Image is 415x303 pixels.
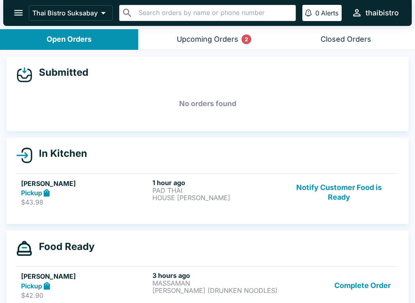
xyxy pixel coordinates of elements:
[152,280,280,287] p: MASSAMAN
[21,179,149,188] h5: [PERSON_NAME]
[331,271,394,299] button: Complete Order
[152,179,280,187] h6: 1 hour ago
[152,194,280,201] p: HOUSE [PERSON_NAME]
[284,179,394,207] button: Notify Customer Food is Ready
[366,8,399,18] div: thaibistro
[177,35,238,44] div: Upcoming Orders
[348,4,402,21] button: thaibistro
[47,35,92,44] div: Open Orders
[21,271,149,281] h5: [PERSON_NAME]
[32,147,87,160] h4: In Kitchen
[32,9,98,17] p: Thai Bistro Suksabay
[16,89,399,118] h5: No orders found
[21,282,42,290] strong: Pickup
[32,66,88,79] h4: Submitted
[29,5,113,21] button: Thai Bistro Suksabay
[245,35,248,43] p: 2
[8,2,29,23] button: open drawer
[16,173,399,211] a: [PERSON_NAME]Pickup$43.981 hour agoPAD THAIHOUSE [PERSON_NAME]Notify Customer Food is Ready
[21,198,149,206] p: $43.98
[321,9,338,17] p: Alerts
[321,35,371,44] div: Closed Orders
[32,241,94,253] h4: Food Ready
[315,9,319,17] p: 0
[136,7,292,19] input: Search orders by name or phone number
[21,189,42,197] strong: Pickup
[21,291,149,299] p: $42.90
[152,287,280,294] p: [PERSON_NAME] (DRUNKEN NOODLES)
[152,271,280,280] h6: 3 hours ago
[152,187,280,194] p: PAD THAI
